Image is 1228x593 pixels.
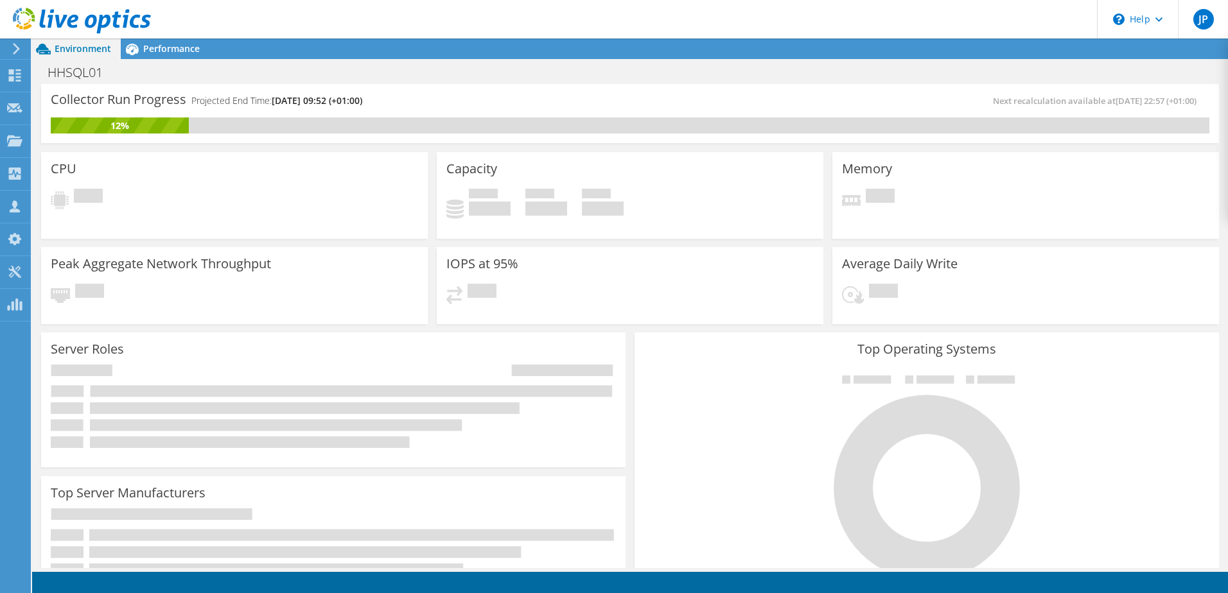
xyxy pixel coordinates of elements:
span: Performance [143,42,200,55]
span: Pending [75,284,104,301]
span: Used [469,189,498,202]
h4: Projected End Time: [191,94,362,108]
h3: Memory [842,162,892,176]
h4: 0 GiB [469,202,511,216]
h3: IOPS at 95% [446,257,518,271]
span: Total [582,189,611,202]
h3: Top Server Manufacturers [51,486,206,500]
h3: Peak Aggregate Network Throughput [51,257,271,271]
span: Pending [468,284,496,301]
h4: 0 GiB [582,202,624,216]
span: Environment [55,42,111,55]
span: [DATE] 09:52 (+01:00) [272,94,362,107]
h3: Server Roles [51,342,124,356]
h3: Average Daily Write [842,257,958,271]
span: [DATE] 22:57 (+01:00) [1116,95,1197,107]
h3: Top Operating Systems [644,342,1209,356]
span: Pending [869,284,898,301]
svg: \n [1113,13,1125,25]
span: JP [1193,9,1214,30]
h4: 0 GiB [525,202,567,216]
span: Free [525,189,554,202]
span: Next recalculation available at [993,95,1203,107]
h3: CPU [51,162,76,176]
h3: Capacity [446,162,497,176]
div: 12% [51,119,189,133]
h1: HHSQL01 [42,65,123,80]
span: Pending [866,189,895,206]
span: Pending [74,189,103,206]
